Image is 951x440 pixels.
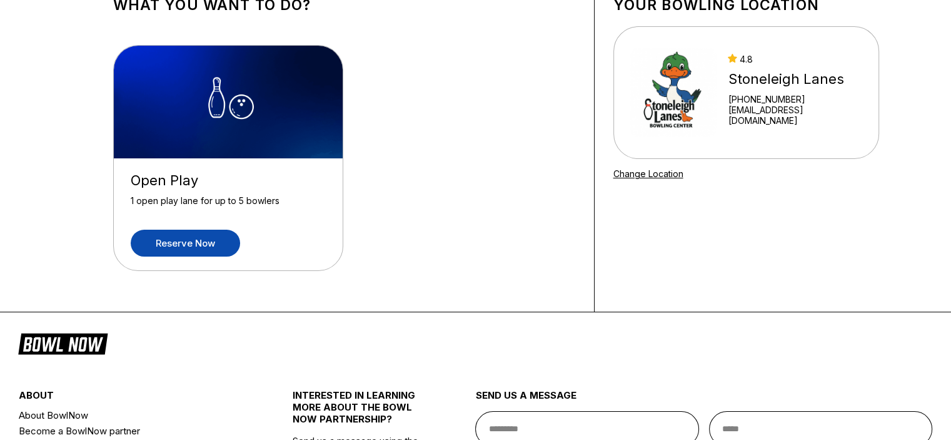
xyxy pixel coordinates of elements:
div: 4.8 [728,54,862,64]
a: Reserve now [131,230,240,257]
img: Open Play [114,46,344,158]
div: Stoneleigh Lanes [728,71,862,88]
a: Change Location [613,168,683,179]
img: Stoneleigh Lanes [630,46,717,140]
a: Become a BowlNow partner [19,423,247,439]
div: 1 open play lane for up to 5 bowlers [131,195,326,217]
div: about [19,389,247,407]
div: [PHONE_NUMBER] [728,94,862,105]
a: [EMAIL_ADDRESS][DOMAIN_NAME] [728,105,862,126]
div: send us a message [475,389,932,411]
div: INTERESTED IN LEARNING MORE ABOUT THE BOWL NOW PARTNERSHIP? [293,389,430,435]
a: About BowlNow [19,407,247,423]
div: Open Play [131,172,326,189]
